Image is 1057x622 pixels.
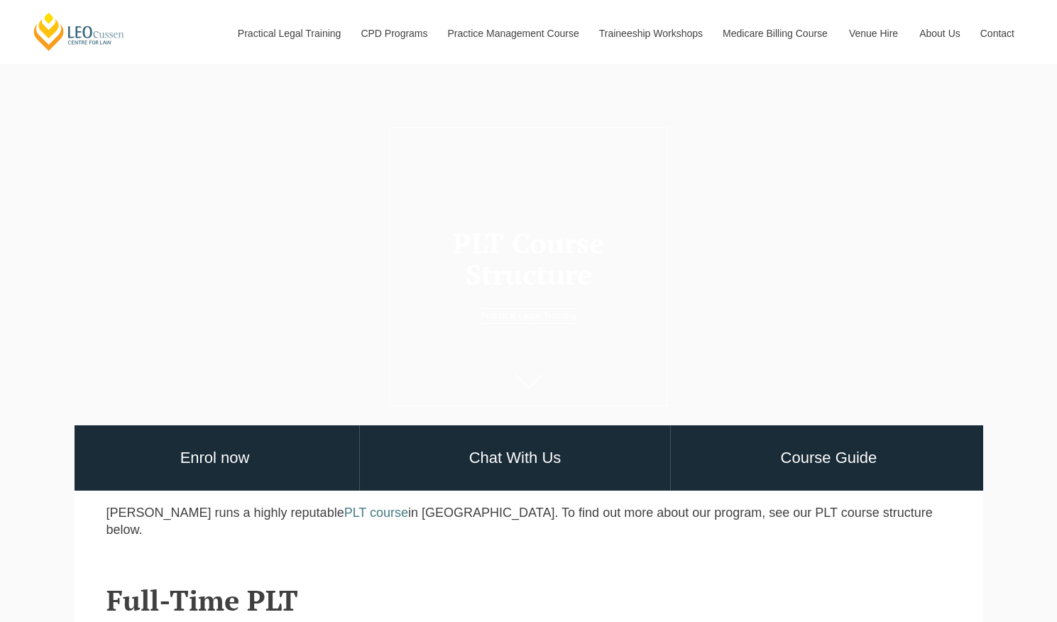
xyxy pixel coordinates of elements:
[671,425,986,491] a: Course Guide
[481,308,576,324] a: Practical Legal Training
[402,227,655,290] h1: PLT Course Structure
[838,3,909,64] a: Venue Hire
[350,3,437,64] a: CPD Programs
[970,3,1025,64] a: Contact
[106,505,951,538] p: [PERSON_NAME] runs a highly reputable in [GEOGRAPHIC_DATA]. To find out more about our program, s...
[227,3,351,64] a: Practical Legal Training
[71,425,359,491] a: Enrol now
[588,3,712,64] a: Traineeship Workshops
[712,3,838,64] a: Medicare Billing Course
[909,3,970,64] a: About Us
[344,506,408,520] a: PLT course
[106,584,951,616] h2: Full-Time PLT
[32,11,126,52] a: [PERSON_NAME] Centre for Law
[962,527,1022,586] iframe: LiveChat chat widget
[360,425,671,491] a: Chat With Us
[437,3,588,64] a: Practice Management Course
